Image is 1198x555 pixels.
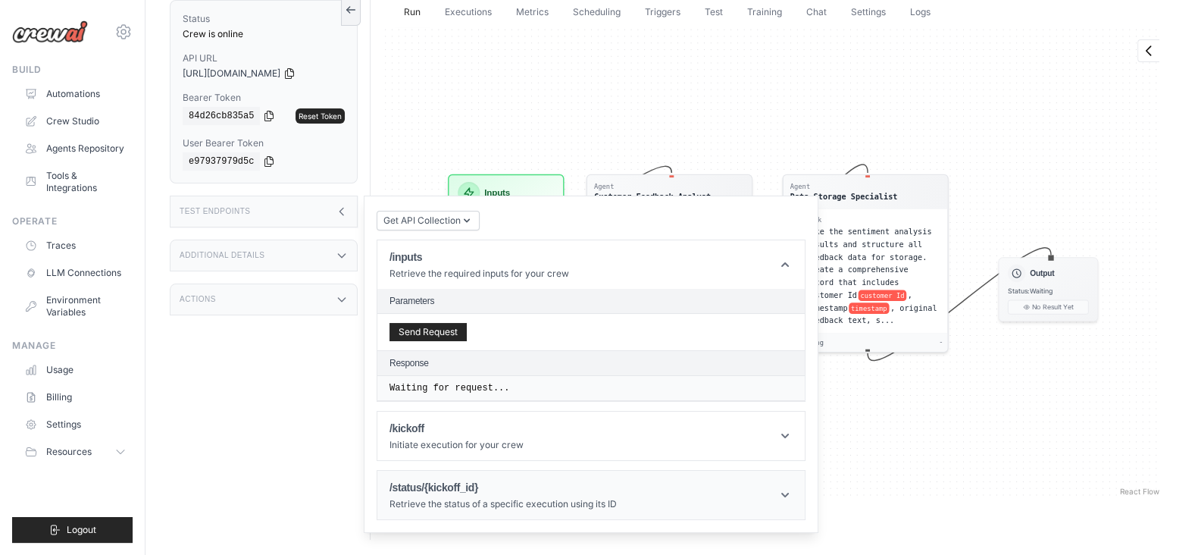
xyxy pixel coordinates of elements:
p: Retrieve the required inputs for your crew [389,268,569,280]
a: Tools & Integrations [18,164,133,200]
h3: Actions [180,295,216,304]
span: [URL][DOMAIN_NAME] [183,67,280,80]
a: Reset Token [296,108,345,124]
div: Data Storage Specialist [790,191,898,202]
div: Task [805,216,821,225]
div: AgentCustomer Feedback AnalystTaskAnalyze the customer feedback text "feedback Text" submitted by... [586,174,752,353]
div: Crew is online [183,28,345,40]
span: timestamp [849,303,889,314]
span: Logout [67,524,96,536]
iframe: Chat Widget [1122,482,1198,555]
a: Environment Variables [18,288,133,325]
div: Manage [12,340,133,352]
div: Operate [12,215,133,227]
span: Pending [796,338,824,347]
h1: /inputs [389,249,569,265]
g: Edge from 6c005772513e6871832004ce144ce2c4 to 50f45d1a2dad4d5895f3d24d5185b421 [671,165,868,349]
g: Edge from 50f45d1a2dad4d5895f3d24d5185b421 to outputNode [868,248,1051,361]
h1: /status/{kickoff_id} [389,480,617,495]
a: Usage [18,358,133,382]
a: React Flow attribution [1120,487,1159,496]
button: No Result Yet [1008,300,1089,315]
code: 84d26cb835a5 [183,107,260,125]
span: Get API Collection [383,215,461,227]
a: Crew Studio [18,109,133,133]
h2: Parameters [389,295,793,307]
div: AgentData Storage SpecialistTaskTake the sentiment analysis results and structure all feedback da... [782,174,948,353]
h3: Inputs [484,187,510,200]
a: Billing [18,385,133,409]
span: Take the sentiment analysis results and structure all feedback data for storage. Create a compreh... [805,227,931,299]
a: Automations [18,82,133,106]
h2: Response [389,357,429,369]
h3: Test Endpoints [180,207,251,216]
span: Status: Waiting [1008,287,1053,295]
button: Send Request [389,323,467,341]
button: Get API Collection [377,211,480,230]
h1: /kickoff [389,421,524,436]
h3: Output [1030,268,1054,279]
label: Bearer Token [183,92,345,104]
a: LLM Connections [18,261,133,285]
div: Customer Feedback Analyst [594,191,711,202]
span: , timestamp [805,290,912,312]
div: - [939,338,943,347]
div: Agent [594,182,711,191]
label: User Bearer Token [183,137,345,149]
div: Take the sentiment analysis results and structure all feedback data for storage. Create a compreh... [805,226,940,327]
a: Settings [18,412,133,437]
div: Agent [790,182,898,191]
div: OutputStatus:WaitingNo Result Yet [998,257,1098,321]
code: e97937979d5c [183,152,260,171]
label: Status [183,13,345,25]
img: Logo [12,20,88,43]
button: Logout [12,517,133,543]
label: API URL [183,52,345,64]
p: Initiate execution for your crew [389,439,524,451]
h3: Additional Details [180,251,264,260]
span: Resources [46,446,92,458]
g: Edge from inputsNode to 6c005772513e6871832004ce144ce2c4 [508,166,671,249]
div: InputsRun Automation [448,174,564,242]
span: customer Id [858,290,906,301]
button: Resources [18,440,133,464]
pre: Waiting for request... [389,382,793,394]
div: Build [12,64,133,76]
a: Traces [18,234,133,258]
p: Retrieve the status of a specific execution using its ID [389,498,617,510]
a: Agents Repository [18,136,133,161]
span: , original feedback text, s... [805,303,937,325]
